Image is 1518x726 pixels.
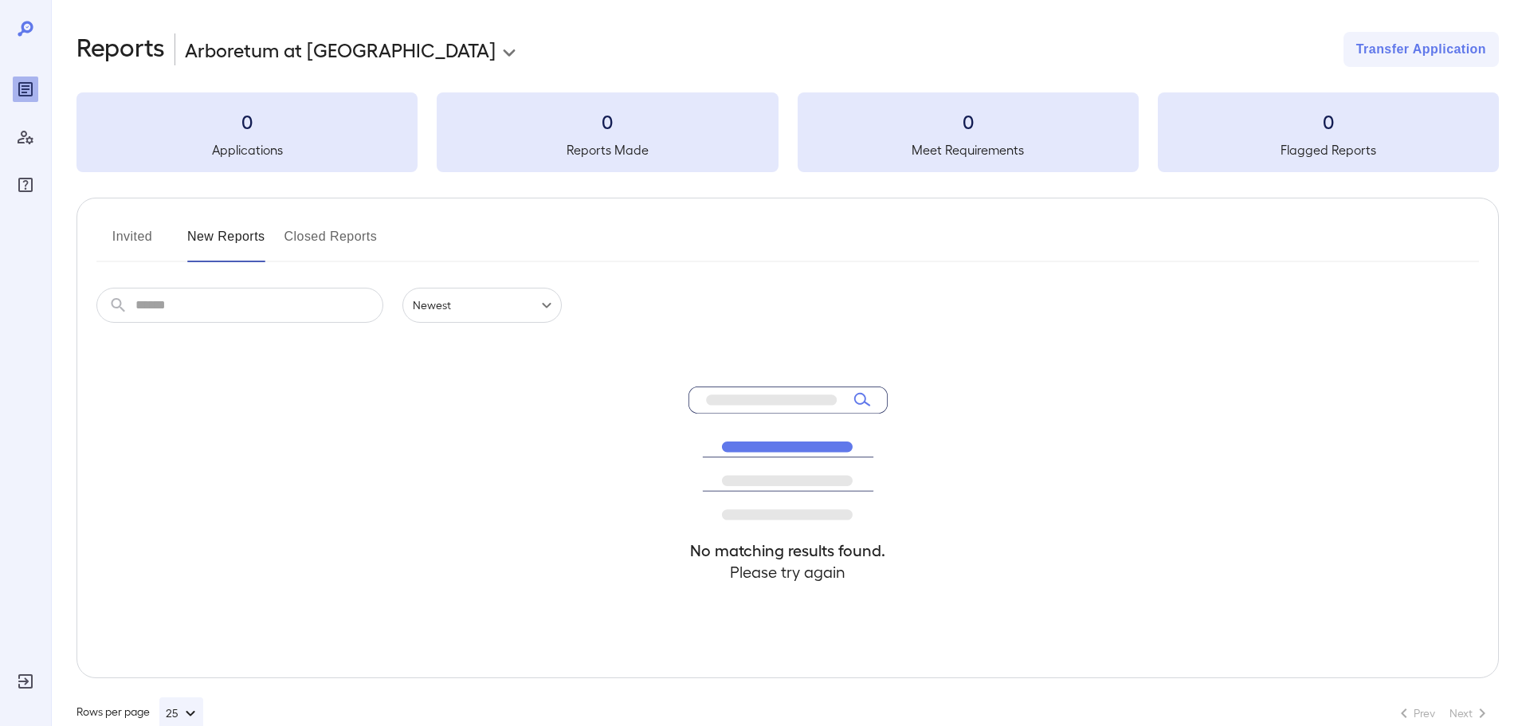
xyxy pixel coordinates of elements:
[437,108,778,134] h3: 0
[76,92,1499,172] summary: 0Applications0Reports Made0Meet Requirements0Flagged Reports
[13,669,38,694] div: Log Out
[96,224,168,262] button: Invited
[798,140,1139,159] h5: Meet Requirements
[13,172,38,198] div: FAQ
[76,108,418,134] h3: 0
[185,37,496,62] p: Arboretum at [GEOGRAPHIC_DATA]
[187,224,265,262] button: New Reports
[76,32,165,67] h2: Reports
[284,224,378,262] button: Closed Reports
[688,540,888,561] h4: No matching results found.
[76,140,418,159] h5: Applications
[13,124,38,150] div: Manage Users
[1158,140,1499,159] h5: Flagged Reports
[1343,32,1499,67] button: Transfer Application
[798,108,1139,134] h3: 0
[402,288,562,323] div: Newest
[437,140,778,159] h5: Reports Made
[13,77,38,102] div: Reports
[1387,700,1499,726] nav: pagination navigation
[1158,108,1499,134] h3: 0
[688,561,888,583] h4: Please try again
